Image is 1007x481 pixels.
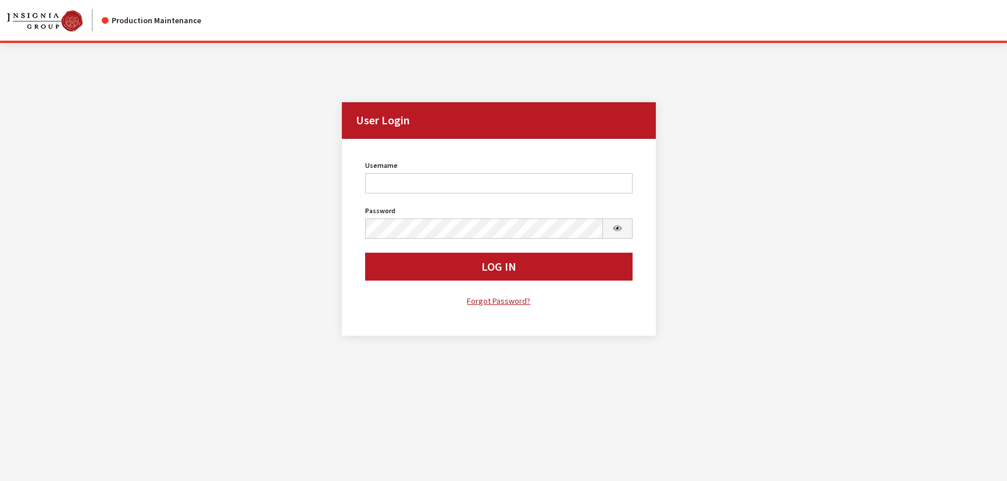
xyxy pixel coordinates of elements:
[365,295,633,308] a: Forgot Password?
[602,218,633,239] button: Show Password
[7,9,102,31] a: Insignia Group logo
[342,102,656,139] h2: User Login
[365,253,633,281] button: Log In
[102,15,201,27] div: Production Maintenance
[365,206,395,216] label: Password
[365,160,398,171] label: Username
[7,10,83,31] img: Catalog Maintenance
